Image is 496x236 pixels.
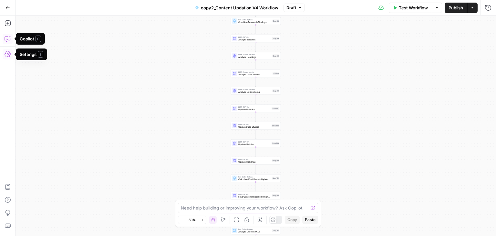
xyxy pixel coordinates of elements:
div: Step 92 [272,90,279,92]
span: Analyze Statistics [238,38,271,41]
g: Edge from step_90 to step_91 [255,60,256,69]
div: Step 110 [272,159,279,162]
button: Copy [285,216,300,224]
span: Paste [305,217,315,223]
span: Publish [449,5,463,11]
button: Test Workflow [389,3,432,13]
span: Combine Research Findings [238,21,271,24]
div: LLM · GPT-4oFinal Content Readability ImprovementStep 113 [231,192,281,199]
button: copy2_Content Updation V4 Workflow [191,3,282,13]
span: Update Case Studies [238,125,270,129]
span: C [36,36,41,42]
div: Step 113 [272,194,279,197]
g: Edge from step_91 to step_92 [255,77,256,87]
span: LLM · GPT-4o [238,36,271,38]
div: Step 91 [273,72,279,75]
g: Edge from step_107 to step_108 [255,112,256,122]
span: LLM · GPT-4o [238,106,270,108]
span: LLM · GPT-4o [238,158,271,161]
span: LLM · GPT-4o [238,123,270,126]
span: Test Workflow [399,5,428,11]
span: LLM · GPT-4.1 [238,141,270,143]
span: LLM · GPT-4o [238,193,271,196]
g: Edge from step_109 to step_110 [255,147,256,156]
span: Analyze Headings [238,56,271,59]
div: LLM · Azure: o4-miniAnalyze Listicle ItemsStep 92 [231,87,281,95]
div: Step 108 [272,124,279,127]
div: LLM · Azure: gpt-4oAnalyze Case StudiesStep 91 [231,70,281,77]
g: Edge from step_92 to step_107 [255,95,256,104]
div: Step 63 [272,20,279,23]
div: Settings [20,51,43,58]
span: Update Listicles [238,143,270,146]
div: Step 45 [272,229,280,232]
div: Step 107 [272,107,279,110]
div: Copilot [20,36,41,42]
div: Run Code · PythonCalculate Final Readability MetricsStep 112 [231,174,281,182]
span: Run Code · Python [238,18,271,21]
div: LLM · GPT-4oUpdate StatisticsStep 107 [231,104,281,112]
div: LLM · Azure: o4-miniAnalyze HeadingsStep 90 [231,52,281,60]
div: Step 112 [272,177,279,180]
span: Final Content Readability Improvement [238,195,271,198]
span: copy2_Content Updation V4 Workflow [201,5,278,11]
g: Edge from step_110 to step_112 [255,165,256,174]
g: Edge from step_89 to step_90 [255,42,256,52]
div: Step 109 [272,142,279,145]
div: LLM · GPT-4oAnalyze StatisticsStep 89 [231,35,281,42]
span: Run Code · Python [238,176,271,178]
button: Publish [445,3,467,13]
button: Paste [302,216,318,224]
span: Copy [287,217,297,223]
div: Run Code · PythonCombine Research FindingsStep 63 [231,17,281,25]
span: Analyze Current FAQs [238,230,271,233]
span: Calculate Final Readability Metrics [238,178,271,181]
g: Edge from step_112 to step_113 [255,182,256,191]
g: Edge from step_108 to step_109 [255,130,256,139]
div: Run Code · PythonAnalyze Current FAQsStep 45 [231,227,281,234]
div: LLM · GPT-4oUpdate Case StudiesStep 108 [231,122,281,130]
span: Analyze Case Studies [238,73,271,76]
span: LLM · Azure: o4-mini [238,88,271,91]
span: Analyze Listicle Items [238,91,271,94]
span: Update Headings [238,160,271,164]
span: Update Statistics [238,108,270,111]
span: S [38,51,43,58]
span: LLM · Azure: gpt-4o [238,71,271,73]
span: LLM · Azure: o4-mini [238,53,271,56]
div: LLM · GPT-4.1Update ListiclesStep 109 [231,139,281,147]
g: Edge from step_63 to step_89 [255,25,256,34]
button: Draft [284,4,305,12]
div: LLM · GPT-4oUpdate HeadingsStep 110 [231,157,281,165]
span: Run Code · Python [238,228,271,231]
span: 50% [189,217,196,222]
g: Edge from step_123 to step_63 [255,7,256,17]
div: Step 90 [272,55,279,58]
span: Draft [286,5,296,11]
div: Step 89 [272,37,279,40]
